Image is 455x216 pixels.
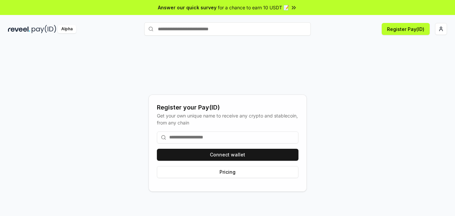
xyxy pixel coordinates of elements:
[157,112,298,126] div: Get your own unique name to receive any crypto and stablecoin, from any chain
[32,25,56,33] img: pay_id
[157,149,298,161] button: Connect wallet
[157,166,298,178] button: Pricing
[8,25,30,33] img: reveel_dark
[382,23,430,35] button: Register Pay(ID)
[218,4,289,11] span: for a chance to earn 10 USDT 📝
[157,103,298,112] div: Register your Pay(ID)
[158,4,217,11] span: Answer our quick survey
[58,25,76,33] div: Alpha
